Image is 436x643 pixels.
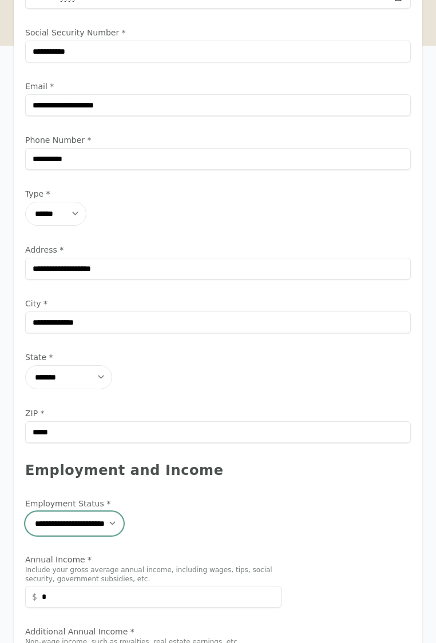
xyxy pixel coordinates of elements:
label: City * [25,298,411,309]
label: Type * [25,188,411,199]
label: Phone Number * [25,134,411,146]
label: Email * [25,81,411,92]
p: Include your gross average annual income, including wages, tips, social security, government subs... [25,565,282,584]
label: State * [25,352,411,363]
label: Employment Status * [25,498,282,509]
div: Employment and Income [25,461,411,480]
label: Additional Annual Income * [25,626,282,637]
label: Address * [25,244,411,255]
label: ZIP * [25,408,411,419]
label: Annual Income * [25,554,282,565]
label: Social Security Number * [25,27,411,38]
